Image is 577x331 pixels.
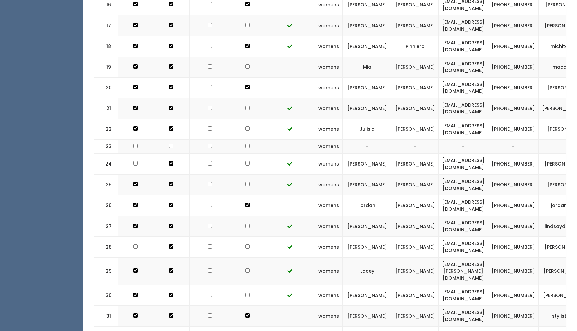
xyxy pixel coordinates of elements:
td: womens [315,285,343,306]
td: [EMAIL_ADDRESS][DOMAIN_NAME] [439,174,488,195]
td: 31 [94,306,118,326]
td: [PERSON_NAME] [343,36,392,57]
td: Julisia [343,119,392,140]
td: 19 [94,57,118,77]
td: womens [315,77,343,98]
td: - [343,140,392,154]
td: [PERSON_NAME] [343,174,392,195]
td: womens [315,237,343,257]
td: [PHONE_NUMBER] [488,195,539,216]
td: [EMAIL_ADDRESS][PERSON_NAME][DOMAIN_NAME] [439,257,488,285]
td: [PERSON_NAME] [392,306,439,326]
td: [EMAIL_ADDRESS][DOMAIN_NAME] [439,98,488,119]
td: [PERSON_NAME] [392,153,439,174]
td: [EMAIL_ADDRESS][DOMAIN_NAME] [439,306,488,326]
td: womens [315,98,343,119]
td: Pinhiero [392,36,439,57]
td: [PHONE_NUMBER] [488,285,539,306]
td: [PERSON_NAME] [343,237,392,257]
td: [PERSON_NAME] [392,98,439,119]
td: [EMAIL_ADDRESS][DOMAIN_NAME] [439,15,488,36]
td: 26 [94,195,118,216]
td: 29 [94,257,118,285]
td: [EMAIL_ADDRESS][DOMAIN_NAME] [439,237,488,257]
td: 20 [94,77,118,98]
td: womens [315,140,343,154]
td: [PHONE_NUMBER] [488,77,539,98]
td: 25 [94,174,118,195]
td: [PERSON_NAME] [343,77,392,98]
td: womens [315,195,343,216]
td: [PERSON_NAME] [343,15,392,36]
td: [PERSON_NAME] [343,216,392,237]
td: [PERSON_NAME] [392,77,439,98]
td: 30 [94,285,118,306]
td: womens [315,216,343,237]
td: [PHONE_NUMBER] [488,257,539,285]
td: [EMAIL_ADDRESS][DOMAIN_NAME] [439,36,488,57]
td: [PHONE_NUMBER] [488,36,539,57]
td: Mia [343,57,392,77]
td: 27 [94,216,118,237]
td: [PHONE_NUMBER] [488,153,539,174]
td: Lacey [343,257,392,285]
td: [PERSON_NAME] [392,15,439,36]
td: - [488,140,539,154]
td: [PERSON_NAME] [392,216,439,237]
td: - [392,140,439,154]
td: - [439,140,488,154]
td: [PERSON_NAME] [392,174,439,195]
td: [PERSON_NAME] [343,285,392,306]
td: 18 [94,36,118,57]
td: [EMAIL_ADDRESS][DOMAIN_NAME] [439,216,488,237]
td: [PERSON_NAME] [343,153,392,174]
td: [PERSON_NAME] [392,57,439,77]
td: [PERSON_NAME] [392,119,439,140]
td: womens [315,15,343,36]
td: [PHONE_NUMBER] [488,57,539,77]
td: [PHONE_NUMBER] [488,98,539,119]
td: [PERSON_NAME] [343,306,392,326]
td: 21 [94,98,118,119]
td: womens [315,306,343,326]
td: 22 [94,119,118,140]
td: [PHONE_NUMBER] [488,174,539,195]
td: [EMAIL_ADDRESS][DOMAIN_NAME] [439,285,488,306]
td: jordan [343,195,392,216]
td: [PHONE_NUMBER] [488,216,539,237]
td: [PHONE_NUMBER] [488,15,539,36]
td: [PERSON_NAME] [343,98,392,119]
td: [PHONE_NUMBER] [488,237,539,257]
td: [EMAIL_ADDRESS][DOMAIN_NAME] [439,77,488,98]
td: 24 [94,153,118,174]
td: womens [315,174,343,195]
td: [EMAIL_ADDRESS][DOMAIN_NAME] [439,119,488,140]
td: [EMAIL_ADDRESS][DOMAIN_NAME] [439,153,488,174]
td: womens [315,57,343,77]
td: womens [315,257,343,285]
td: [PERSON_NAME] [392,195,439,216]
td: 23 [94,140,118,154]
td: [PERSON_NAME] [392,257,439,285]
td: 28 [94,237,118,257]
td: [PHONE_NUMBER] [488,306,539,326]
td: [EMAIL_ADDRESS][DOMAIN_NAME] [439,57,488,77]
td: womens [315,153,343,174]
td: [PERSON_NAME] [392,285,439,306]
td: 17 [94,15,118,36]
td: womens [315,36,343,57]
td: [PERSON_NAME] [392,237,439,257]
td: [EMAIL_ADDRESS][DOMAIN_NAME] [439,195,488,216]
td: [PHONE_NUMBER] [488,119,539,140]
td: womens [315,119,343,140]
